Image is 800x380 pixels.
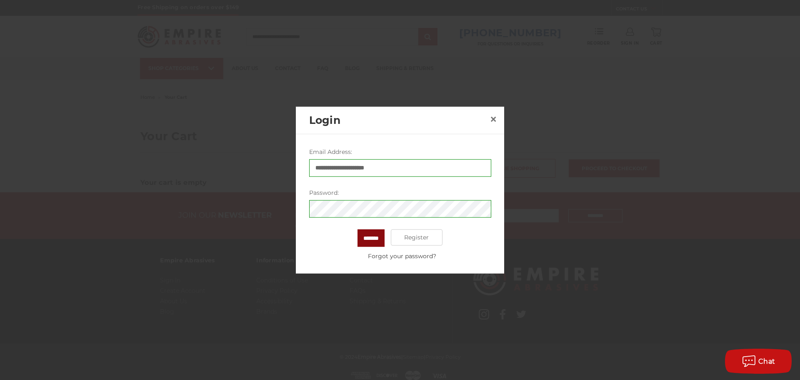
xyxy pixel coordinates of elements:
span: × [490,111,497,127]
button: Chat [725,349,792,374]
a: Close [487,113,500,126]
label: Password: [309,188,491,197]
a: Forgot your password? [313,252,491,260]
span: Chat [758,357,775,365]
h2: Login [309,112,487,128]
label: Email Address: [309,147,491,156]
a: Register [391,229,443,246]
